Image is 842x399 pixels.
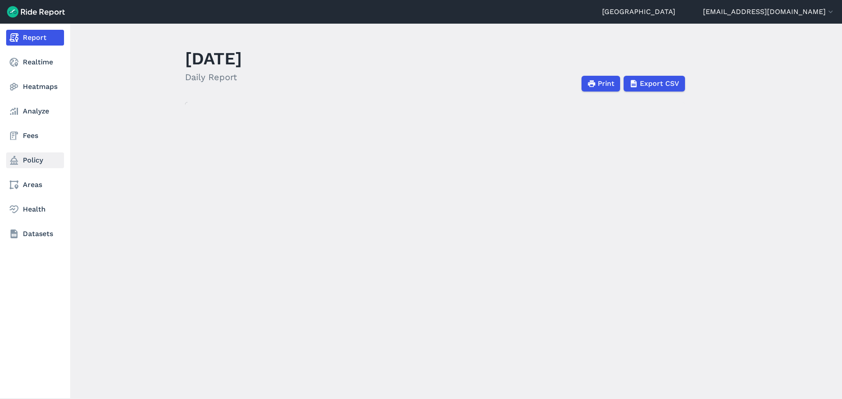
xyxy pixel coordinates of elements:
[6,128,64,144] a: Fees
[6,226,64,242] a: Datasets
[598,78,614,89] span: Print
[6,201,64,217] a: Health
[6,103,64,119] a: Analyze
[624,76,685,92] button: Export CSV
[6,177,64,193] a: Areas
[6,79,64,95] a: Heatmaps
[703,7,835,17] button: [EMAIL_ADDRESS][DOMAIN_NAME]
[6,30,64,46] a: Report
[640,78,679,89] span: Export CSV
[602,7,675,17] a: [GEOGRAPHIC_DATA]
[7,6,65,18] img: Ride Report
[185,46,242,71] h1: [DATE]
[6,152,64,168] a: Policy
[582,76,620,92] button: Print
[185,71,242,84] h2: Daily Report
[6,54,64,70] a: Realtime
